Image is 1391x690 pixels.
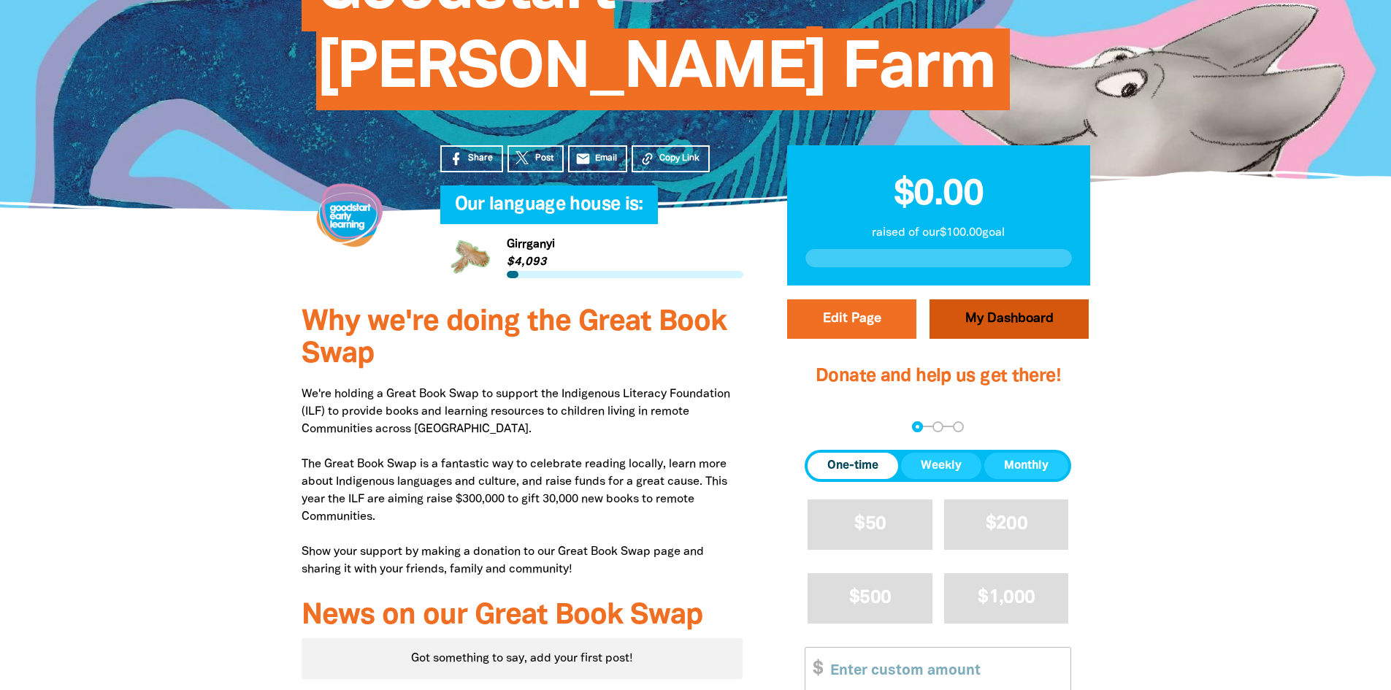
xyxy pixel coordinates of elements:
p: raised of our $100.00 goal [805,224,1072,242]
button: $1,000 [944,573,1069,624]
h6: My Team [440,210,743,218]
div: Donation frequency [805,450,1071,482]
span: Weekly [921,457,962,475]
span: $200 [986,515,1027,532]
span: Share [468,152,493,165]
button: Navigate to step 3 of 3 to enter your payment details [953,421,964,432]
button: $200 [944,499,1069,550]
button: Navigate to step 1 of 3 to enter your donation amount [912,421,923,432]
span: $1,000 [978,589,1035,606]
span: Post [535,152,553,165]
span: One-time [827,457,878,475]
button: $500 [808,573,932,624]
button: Copy Link [632,145,710,172]
span: Why we're doing the Great Book Swap [302,309,727,368]
button: One-time [808,453,898,479]
a: Post [507,145,564,172]
span: $0.00 [894,178,984,212]
span: Copy Link [659,152,700,165]
h3: News on our Great Book Swap [302,600,743,632]
a: emailEmail [568,145,628,172]
div: Paginated content [302,638,743,679]
div: Got something to say, add your first post! [302,638,743,679]
i: email [575,151,591,166]
span: $50 [854,515,886,532]
span: $500 [849,589,891,606]
span: Email [595,152,617,165]
a: Share [440,145,503,172]
span: Monthly [1004,457,1049,475]
button: Navigate to step 2 of 3 to enter your details [932,421,943,432]
button: Edit Page [787,299,916,339]
span: Our language house is: [455,196,643,224]
button: Monthly [984,453,1068,479]
span: Donate and help us get there! [816,368,1061,385]
p: We're holding a Great Book Swap to support the Indigenous Literacy Foundation (ILF) to provide bo... [302,386,743,578]
button: $50 [808,499,932,550]
button: Weekly [901,453,981,479]
a: My Dashboard [930,299,1089,339]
